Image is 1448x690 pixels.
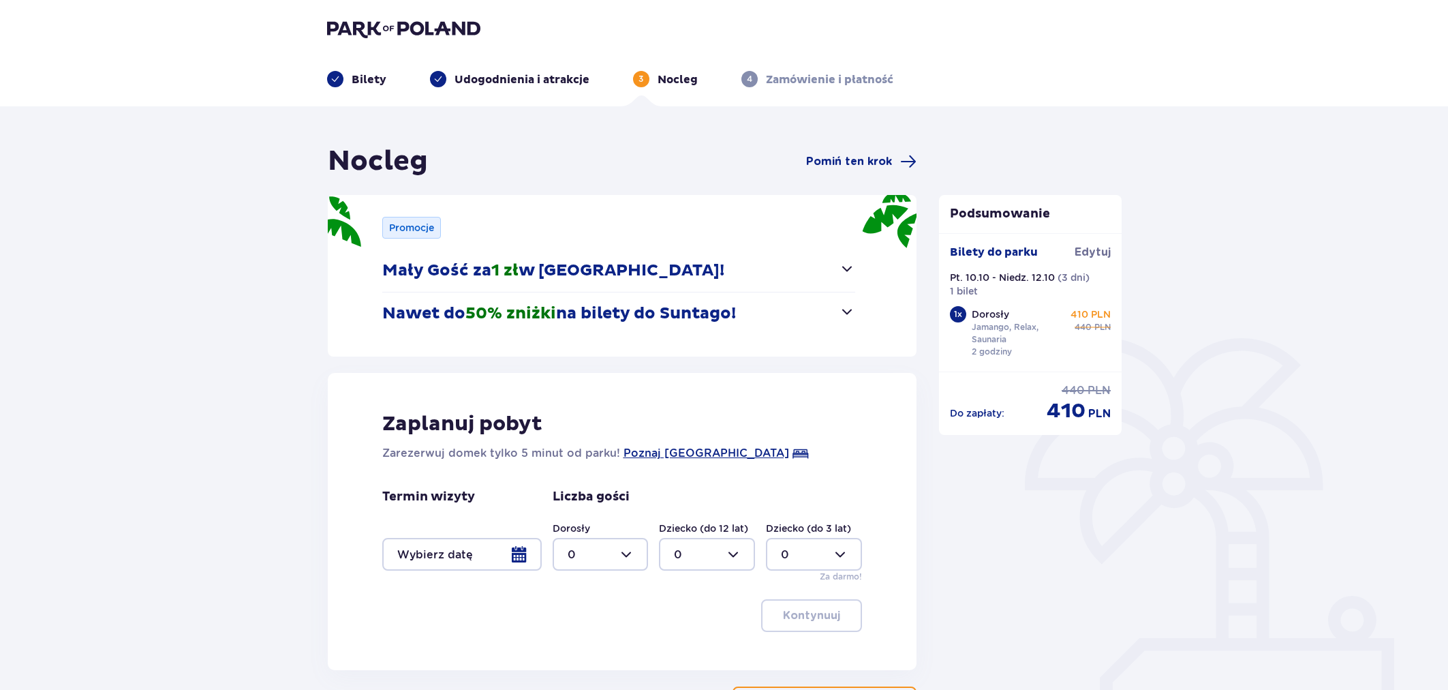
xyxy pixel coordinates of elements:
span: 1 zł [491,260,519,281]
h1: Nocleg [328,145,428,179]
p: Nawet do na bilety do Suntago! [382,303,736,324]
img: Park of Poland logo [327,19,480,38]
span: PLN [1094,321,1111,333]
label: Dziecko (do 3 lat) [766,522,851,535]
p: 1 bilet [950,284,978,298]
p: Jamango, Relax, Saunaria [972,321,1066,346]
button: Mały Gość za1 złw [GEOGRAPHIC_DATA]! [382,250,856,292]
label: Dziecko (do 12 lat) [659,522,748,535]
span: 440 [1062,383,1085,398]
a: Pomiń ten krok [806,153,916,170]
span: Pomiń ten krok [806,154,892,169]
p: Dorosły [972,307,1009,321]
p: Udogodnienia i atrakcje [455,72,589,87]
p: Podsumowanie [939,206,1122,222]
p: Mały Gość za w [GEOGRAPHIC_DATA]! [382,260,724,281]
p: Bilety [352,72,386,87]
span: 440 [1075,321,1092,333]
label: Dorosły [553,522,590,535]
p: Nocleg [658,72,698,87]
p: Za darmo! [820,571,862,583]
p: 410 PLN [1070,307,1111,321]
p: Zamówienie i płatność [766,72,893,87]
span: PLN [1088,383,1111,398]
span: 50% zniżki [465,303,556,324]
p: Do zapłaty : [950,406,1004,420]
p: Kontynuuj [783,608,840,623]
p: Zarezerwuj domek tylko 5 minut od parku! [382,445,620,462]
div: Bilety [327,71,386,87]
p: Zaplanuj pobyt [382,411,542,437]
div: Udogodnienia i atrakcje [430,71,589,87]
p: ( 3 dni ) [1058,271,1090,284]
p: 2 godziny [972,346,1012,358]
a: Poznaj [GEOGRAPHIC_DATA] [623,445,789,462]
p: Termin wizyty [382,489,475,505]
p: Promocje [389,221,434,235]
p: Pt. 10.10 - Niedz. 12.10 [950,271,1055,284]
div: 4Zamówienie i płatność [741,71,893,87]
p: 3 [638,73,643,85]
span: Edytuj [1075,245,1111,260]
button: Kontynuuj [761,599,862,632]
p: Bilety do parku [950,245,1038,260]
p: Liczba gości [553,489,630,505]
span: 410 [1047,398,1085,424]
button: Nawet do50% zniżkina bilety do Suntago! [382,292,856,335]
div: 3Nocleg [633,71,698,87]
span: PLN [1088,406,1111,421]
p: 4 [747,73,752,85]
div: 1 x [950,306,966,322]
